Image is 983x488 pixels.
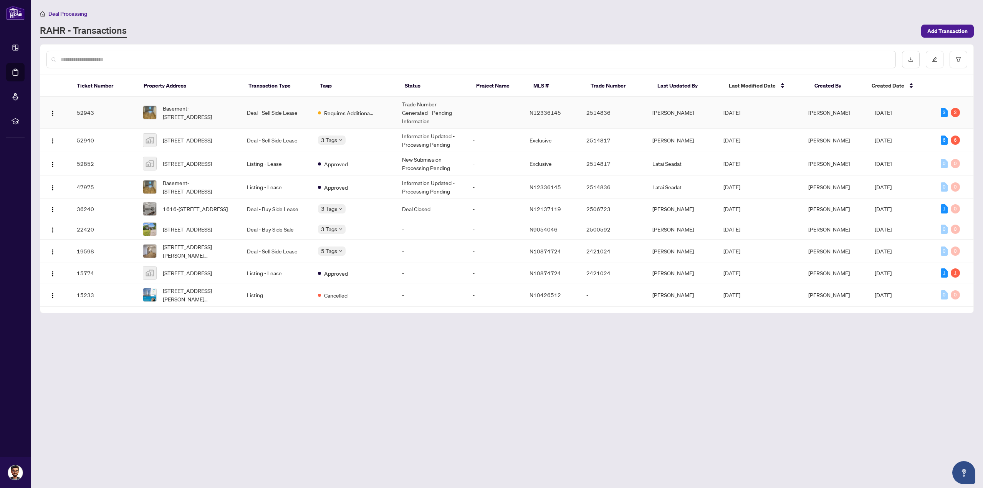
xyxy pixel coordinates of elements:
a: RAHR - Transactions [40,24,127,38]
img: Logo [50,185,56,191]
td: 36240 [71,199,137,219]
div: 3 [951,108,960,117]
span: Cancelled [324,291,348,299]
span: 3 Tags [321,136,337,144]
span: Requires Additional Docs [324,109,374,117]
span: download [908,57,913,62]
td: 52852 [71,152,137,175]
span: [DATE] [723,205,740,212]
td: [PERSON_NAME] [646,283,717,307]
img: thumbnail-img [143,245,156,258]
td: Information Updated - Processing Pending [396,129,467,152]
span: edit [932,57,937,62]
td: Deal - Sell Side Lease [241,129,312,152]
td: 22420 [71,219,137,240]
span: [STREET_ADDRESS] [163,269,212,277]
button: filter [950,51,967,68]
th: Status [399,75,470,97]
img: thumbnail-img [143,180,156,194]
span: [PERSON_NAME] [808,226,850,233]
span: Basement-[STREET_ADDRESS] [163,104,235,121]
img: thumbnail-img [143,202,156,215]
span: Exclusive [530,137,552,144]
span: [DATE] [723,226,740,233]
td: 19598 [71,240,137,263]
td: Latai Seadat [646,175,717,199]
div: 0 [951,290,960,299]
td: - [467,175,523,199]
span: Deal Processing [48,10,87,17]
td: - [467,129,523,152]
span: [DATE] [723,137,740,144]
th: Transaction Type [242,75,314,97]
span: [DATE] [875,109,892,116]
td: Information Updated - Processing Pending [396,175,467,199]
span: [STREET_ADDRESS] [163,159,212,168]
button: Logo [46,106,59,119]
span: Add Transaction [927,25,968,37]
th: Created Date [866,75,932,97]
th: Last Updated By [651,75,723,97]
span: [STREET_ADDRESS] [163,136,212,144]
img: logo [6,6,25,20]
span: 3 Tags [321,225,337,233]
td: 2514836 [580,175,646,199]
span: Last Modified Date [729,81,776,90]
td: 47975 [71,175,137,199]
td: [PERSON_NAME] [646,129,717,152]
td: - [467,199,523,219]
td: - [467,240,523,263]
span: Created Date [872,81,904,90]
span: Basement-[STREET_ADDRESS] [163,179,235,195]
td: - [396,240,467,263]
span: [DATE] [875,291,892,298]
button: Logo [46,223,59,235]
td: - [467,97,523,129]
button: Logo [46,203,59,215]
span: 1616-[STREET_ADDRESS] [163,205,228,213]
td: [PERSON_NAME] [646,263,717,283]
span: Approved [324,183,348,192]
th: Project Name [470,75,527,97]
th: MLS # [527,75,584,97]
td: Deal - Buy Side Sale [241,219,312,240]
button: Logo [46,181,59,193]
img: Logo [50,293,56,299]
button: download [902,51,920,68]
th: Tags [314,75,399,97]
th: Created By [808,75,866,97]
span: N9054046 [530,226,558,233]
span: N12336145 [530,184,561,190]
td: 2421024 [580,240,646,263]
img: Logo [50,207,56,213]
img: thumbnail-img [143,288,156,301]
td: Listing - Lease [241,175,312,199]
div: 0 [951,159,960,168]
span: [DATE] [875,137,892,144]
span: Approved [324,160,348,168]
img: thumbnail-img [143,266,156,280]
div: 3 [941,108,948,117]
span: [STREET_ADDRESS][PERSON_NAME][PERSON_NAME] [163,243,235,260]
div: 0 [951,225,960,234]
div: 0 [941,290,948,299]
button: edit [926,51,943,68]
td: 2421024 [580,263,646,283]
img: thumbnail-img [143,157,156,170]
button: Logo [46,245,59,257]
td: 52940 [71,129,137,152]
span: N10874724 [530,270,561,276]
span: [DATE] [875,226,892,233]
td: - [467,219,523,240]
button: Open asap [952,461,975,484]
span: [DATE] [723,248,740,255]
span: [DATE] [875,160,892,167]
button: Logo [46,157,59,170]
td: [PERSON_NAME] [646,97,717,129]
div: 0 [941,246,948,256]
span: [PERSON_NAME] [808,205,850,212]
img: Logo [50,271,56,277]
span: [PERSON_NAME] [808,109,850,116]
span: N10874724 [530,248,561,255]
div: 0 [951,204,960,213]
